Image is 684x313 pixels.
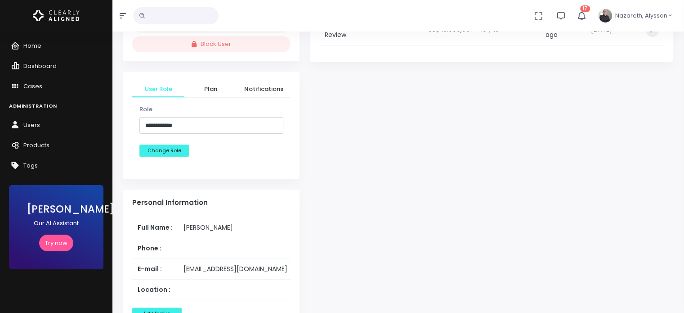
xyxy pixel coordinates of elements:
[23,141,49,150] span: Products
[27,203,85,215] h3: [PERSON_NAME]
[39,235,73,251] a: Try now
[23,82,42,91] span: Cases
[132,199,291,207] h4: Personal Information
[132,36,291,53] button: Block User
[178,259,293,279] td: [EMAIL_ADDRESS][DOMAIN_NAME]
[23,161,38,170] span: Tags
[33,6,80,25] img: Logo Horizontal
[139,85,177,94] span: User Role
[244,85,283,94] span: Notifications
[580,5,590,12] span: 17
[23,121,40,129] span: Users
[27,219,85,228] p: Our AI Assistant
[23,62,57,70] span: Dashboard
[132,238,178,259] th: Phone :
[132,259,178,279] th: E-mail :
[597,8,613,24] img: Header Avatar
[139,145,189,157] button: Change Role
[132,218,178,238] th: Full Name :
[132,279,178,300] th: Location :
[615,11,667,20] span: Nazareth, Alysson
[192,85,229,94] span: Plan
[23,41,41,50] span: Home
[178,218,293,238] td: [PERSON_NAME]
[139,105,152,114] label: Role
